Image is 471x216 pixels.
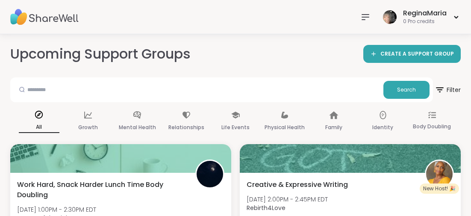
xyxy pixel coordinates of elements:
span: Work Hard, Snack Harder Lunch Time Body Doubling [17,180,186,200]
span: [DATE] 1:00PM - 2:30PM EDT [17,205,96,214]
img: Rebirth4Love [426,161,453,187]
img: ShareWell Nav Logo [10,2,79,32]
div: ReginaMaria [403,9,447,18]
img: QueenOfTheNight [197,161,223,187]
p: Relationships [168,122,204,133]
div: New Host! 🎉 [420,183,459,194]
h2: Upcoming Support Groups [10,44,191,64]
p: Body Doubling [413,121,451,132]
p: All [19,122,59,133]
b: Rebirth4Love [247,204,286,212]
img: ReginaMaria [383,10,397,24]
p: Life Events [221,122,250,133]
p: Mental Health [119,122,156,133]
p: Family [325,122,342,133]
p: Growth [78,122,98,133]
span: CREATE A SUPPORT GROUP [380,50,454,58]
div: 0 Pro credits [403,18,447,25]
p: Physical Health [265,122,305,133]
span: Creative & Expressive Writing [247,180,348,190]
span: Search [397,86,416,94]
span: [DATE] 2:00PM - 2:45PM EDT [247,195,328,204]
p: Identity [372,122,393,133]
button: Search [383,81,430,99]
span: Filter [435,80,461,100]
button: Filter [435,77,461,102]
a: CREATE A SUPPORT GROUP [363,45,461,63]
